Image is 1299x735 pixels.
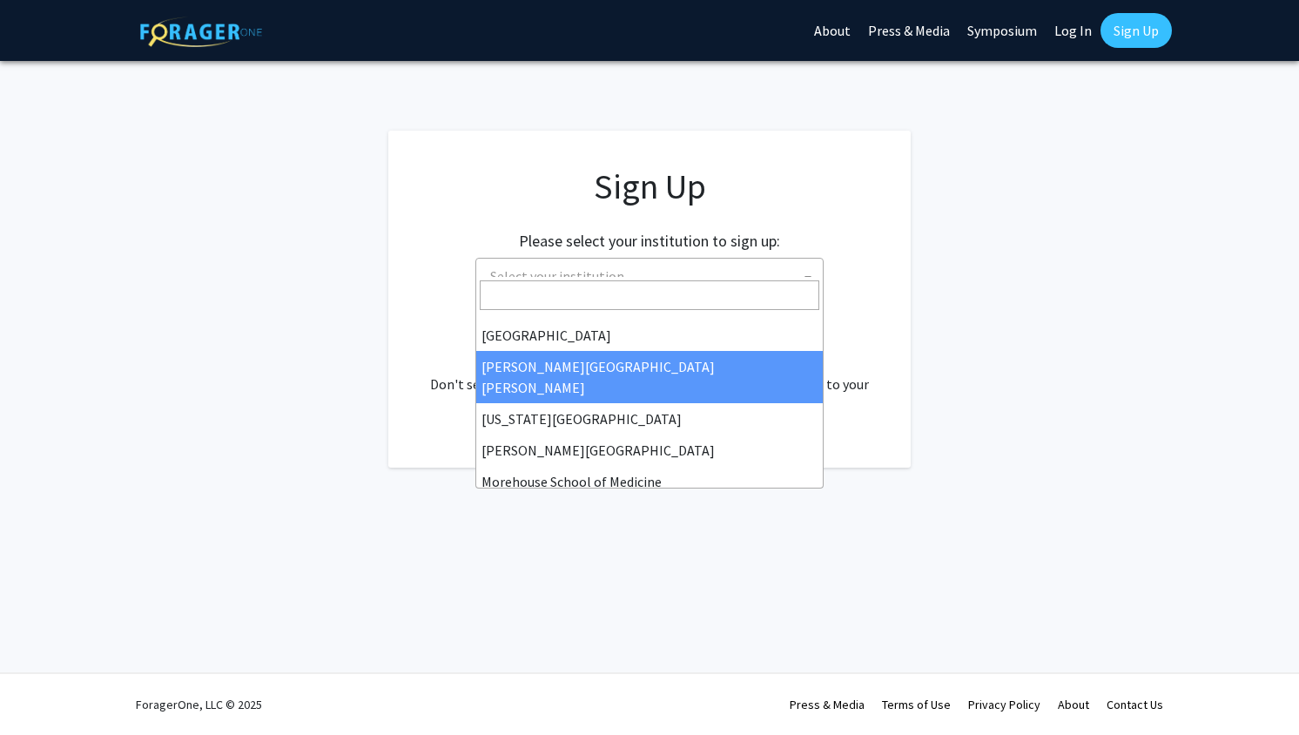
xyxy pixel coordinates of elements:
[476,351,823,403] li: [PERSON_NAME][GEOGRAPHIC_DATA][PERSON_NAME]
[136,674,262,735] div: ForagerOne, LLC © 2025
[1100,13,1172,48] a: Sign Up
[140,17,262,47] img: ForagerOne Logo
[490,267,624,285] span: Select your institution
[519,232,780,251] h2: Please select your institution to sign up:
[483,259,823,294] span: Select your institution
[480,280,819,310] input: Search
[882,697,951,712] a: Terms of Use
[1107,697,1163,712] a: Contact Us
[1058,697,1089,712] a: About
[475,258,824,297] span: Select your institution
[423,165,876,207] h1: Sign Up
[476,435,823,466] li: [PERSON_NAME][GEOGRAPHIC_DATA]
[968,697,1040,712] a: Privacy Policy
[476,403,823,435] li: [US_STATE][GEOGRAPHIC_DATA]
[423,332,876,415] div: Already have an account? . Don't see your institution? about bringing ForagerOne to your institut...
[476,466,823,497] li: Morehouse School of Medicine
[476,320,823,351] li: [GEOGRAPHIC_DATA]
[790,697,865,712] a: Press & Media
[13,657,74,722] iframe: Chat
